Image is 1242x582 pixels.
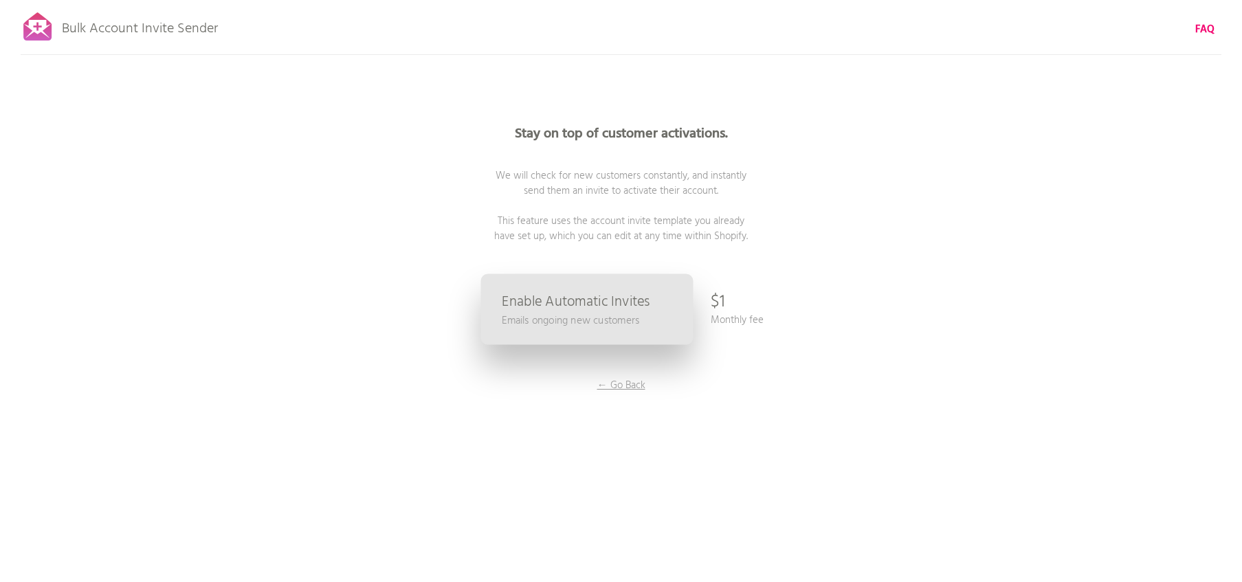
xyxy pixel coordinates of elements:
b: Stay on top of customer activations. [515,123,728,145]
span: We will check for new customers constantly, and instantly send them an invite to activate their a... [494,168,748,245]
p: ← Go Back [570,378,673,393]
p: Enable Automatic Invites [502,295,650,309]
a: Enable Automatic Invites Emails ongoing new customers [480,274,693,345]
p: $1 [711,282,725,323]
b: FAQ [1195,21,1215,38]
p: Monthly fee [711,313,764,328]
p: Emails ongoing new customers [502,313,639,328]
a: FAQ [1195,22,1215,37]
p: Bulk Account Invite Sender [62,8,218,43]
